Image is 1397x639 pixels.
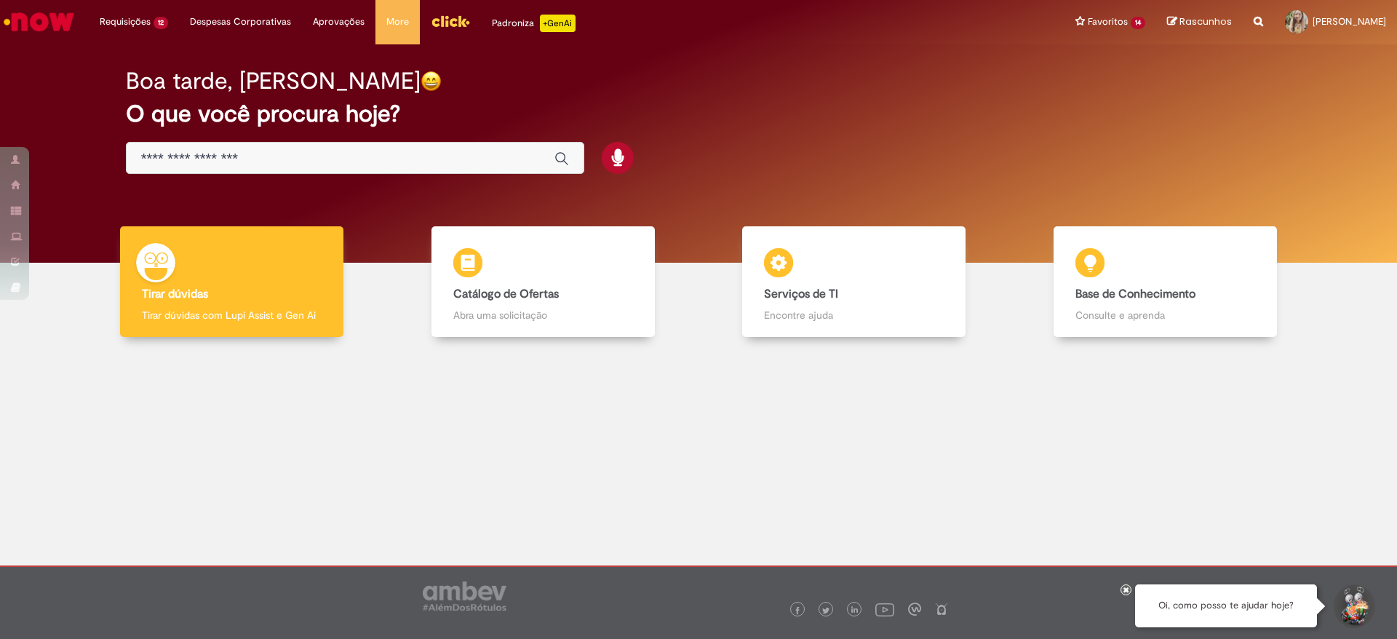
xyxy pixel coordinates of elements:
[388,226,699,338] a: Catálogo de Ofertas Abra uma solicitação
[1,7,76,36] img: ServiceNow
[492,15,576,32] div: Padroniza
[313,15,365,29] span: Aprovações
[431,10,470,32] img: click_logo_yellow_360x200.png
[421,71,442,92] img: happy-face.png
[822,607,829,614] img: logo_footer_twitter.png
[386,15,409,29] span: More
[100,15,151,29] span: Requisições
[1010,226,1321,338] a: Base de Conhecimento Consulte e aprenda
[1313,15,1386,28] span: [PERSON_NAME]
[698,226,1010,338] a: Serviços de TI Encontre ajuda
[423,582,506,611] img: logo_footer_ambev_rotulo_gray.png
[1075,308,1255,322] p: Consulte e aprenda
[764,308,944,322] p: Encontre ajuda
[764,287,838,301] b: Serviços de TI
[794,607,801,614] img: logo_footer_facebook.png
[1135,584,1317,627] div: Oi, como posso te ajudar hoje?
[453,308,633,322] p: Abra uma solicitação
[1075,287,1195,301] b: Base de Conhecimento
[126,68,421,94] h2: Boa tarde, [PERSON_NAME]
[126,101,1272,127] h2: O que você procura hoje?
[1131,17,1145,29] span: 14
[1167,15,1232,29] a: Rascunhos
[142,308,322,322] p: Tirar dúvidas com Lupi Assist e Gen Ai
[875,600,894,619] img: logo_footer_youtube.png
[142,287,208,301] b: Tirar dúvidas
[1332,584,1375,628] button: Iniciar Conversa de Suporte
[540,15,576,32] p: +GenAi
[908,603,921,616] img: logo_footer_workplace.png
[453,287,559,301] b: Catálogo de Ofertas
[76,226,388,338] a: Tirar dúvidas Tirar dúvidas com Lupi Assist e Gen Ai
[851,606,859,615] img: logo_footer_linkedin.png
[1088,15,1128,29] span: Favoritos
[1179,15,1232,28] span: Rascunhos
[154,17,168,29] span: 12
[190,15,291,29] span: Despesas Corporativas
[935,603,948,616] img: logo_footer_naosei.png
